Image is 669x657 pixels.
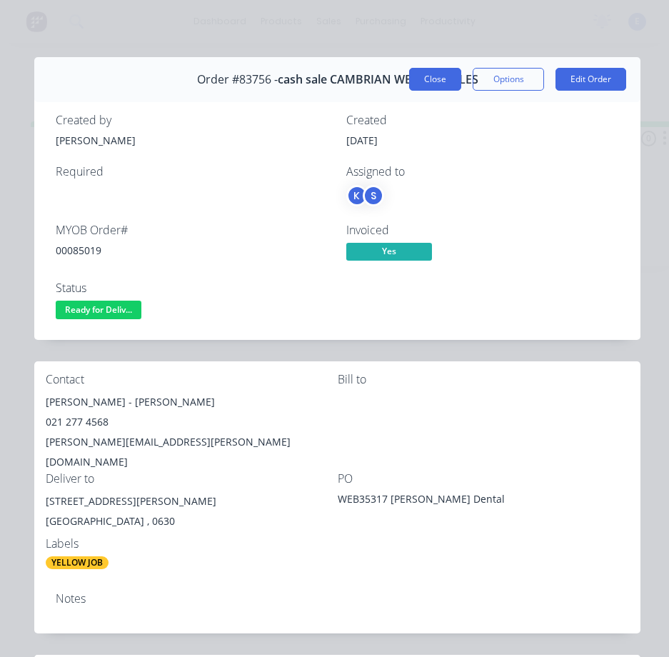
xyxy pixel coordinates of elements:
[346,185,368,206] div: K
[56,114,329,127] div: Created by
[56,301,141,319] span: Ready for Deliv...
[555,68,626,91] button: Edit Order
[56,165,329,179] div: Required
[46,537,338,551] div: Labels
[46,511,338,531] div: [GEOGRAPHIC_DATA] , 0630
[46,556,109,569] div: YELLOW JOB
[56,133,329,148] div: [PERSON_NAME]
[338,472,630,486] div: PO
[56,301,141,322] button: Ready for Deliv...
[338,491,516,511] div: WEB35317 [PERSON_NAME] Dental
[346,243,432,261] span: Yes
[46,392,338,472] div: [PERSON_NAME] - [PERSON_NAME]021 277 4568[PERSON_NAME][EMAIL_ADDRESS][PERSON_NAME][DOMAIN_NAME]
[56,243,329,258] div: 00085019
[46,412,338,432] div: 021 277 4568
[346,165,620,179] div: Assigned to
[346,185,384,206] button: KS
[473,68,544,91] button: Options
[46,432,338,472] div: [PERSON_NAME][EMAIL_ADDRESS][PERSON_NAME][DOMAIN_NAME]
[346,114,620,127] div: Created
[46,491,338,511] div: [STREET_ADDRESS][PERSON_NAME]
[46,491,338,537] div: [STREET_ADDRESS][PERSON_NAME][GEOGRAPHIC_DATA] , 0630
[46,392,338,412] div: [PERSON_NAME] - [PERSON_NAME]
[197,73,278,86] span: Order #83756 -
[56,224,329,237] div: MYOB Order #
[346,224,620,237] div: Invoiced
[363,185,384,206] div: S
[338,373,630,386] div: Bill to
[278,73,478,86] span: cash sale CAMBRIAN WEBSITE SALES
[56,281,329,295] div: Status
[56,592,619,606] div: Notes
[409,68,461,91] button: Close
[46,373,338,386] div: Contact
[46,472,338,486] div: Deliver to
[346,134,378,147] span: [DATE]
